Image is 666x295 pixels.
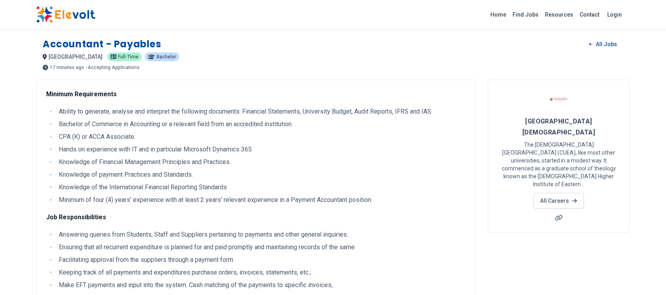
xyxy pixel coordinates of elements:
[487,8,509,21] a: Home
[46,90,117,98] strong: Minimum Requirements
[509,8,542,21] a: Find Jobs
[49,54,103,60] span: [GEOGRAPHIC_DATA]
[549,90,569,109] img: CUEA Catholic University
[498,141,620,188] p: The [DEMOGRAPHIC_DATA][GEOGRAPHIC_DATA] (CUEA), like most other universities, started in a modest...
[56,255,465,265] li: Facilitating approval from the suppliers through a payment form.
[533,193,584,209] a: All Careers
[542,8,576,21] a: Resources
[56,195,465,205] li: Minimum of four (4) years’ experience with at least 2 years’ relevant experience in a Payment Acc...
[56,268,465,277] li: Keeping track of all payments and expenditures purchase orders, invoices, statements, etc.;
[50,65,84,70] span: 17 minutes ago
[36,6,95,23] img: Elevolt
[56,243,465,252] li: Ensuring that all recurrent expenditure is planned for and paid promptly and maintaining records ...
[86,65,140,70] p: - Accepting Applications
[56,145,465,154] li: Hands on experience with IT and in particular Microsoft Dynamics 365
[522,118,595,136] span: [GEOGRAPHIC_DATA][DEMOGRAPHIC_DATA]
[56,107,465,116] li: Ability to generate, analyse and interpret the following documents: Financial Statements, Univers...
[157,54,176,59] span: Bachelor
[56,280,465,290] li: Make EFT payments and input into the system. Cash matching of the payments to specific invoices;
[602,7,627,22] a: Login
[56,157,465,167] li: Knowledge of Financial Management Principles and Practices.
[56,119,465,129] li: Bachelor of Commerce in Accounting or a relevant field from an accredited institution
[56,183,465,192] li: Knowledge of the International Financial Reporting Standards
[56,170,465,179] li: Knowledge of payment Practices and Standards.
[118,54,138,59] span: Full-time
[56,132,465,142] li: CPA (K) or ACCA Associate.
[583,38,623,50] a: All Jobs
[576,8,602,21] a: Contact
[43,38,161,50] h1: Accountant - Payables
[46,213,106,221] strong: Job Responsibilities
[56,230,465,239] li: Answering queries from Students, Staff and Suppliers pertaining to payments and other general inq...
